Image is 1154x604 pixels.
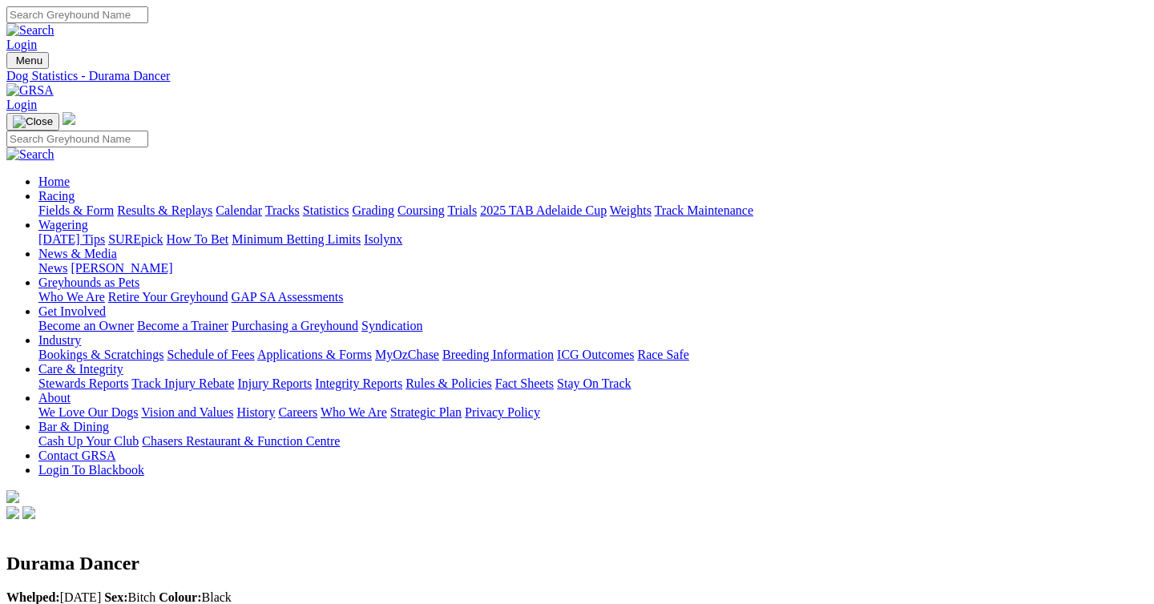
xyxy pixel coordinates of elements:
a: Chasers Restaurant & Function Centre [142,434,340,448]
a: Coursing [397,203,445,217]
img: twitter.svg [22,506,35,519]
img: logo-grsa-white.png [63,112,75,125]
a: Dog Statistics - Durama Dancer [6,69,1148,83]
img: facebook.svg [6,506,19,519]
img: Search [6,147,54,162]
img: Search [6,23,54,38]
a: We Love Our Dogs [38,405,138,419]
a: Rules & Policies [406,376,492,390]
b: Sex: [104,590,127,604]
span: Bitch [104,590,155,604]
a: Care & Integrity [38,362,123,376]
a: Wagering [38,218,88,232]
div: Racing [38,203,1148,218]
a: Results & Replays [117,203,212,217]
a: ICG Outcomes [557,348,634,361]
a: History [236,405,275,419]
button: Toggle navigation [6,113,59,131]
a: Get Involved [38,304,106,318]
div: Wagering [38,232,1148,247]
a: Racing [38,189,75,203]
a: Syndication [361,319,422,332]
a: Applications & Forms [257,348,372,361]
div: Greyhounds as Pets [38,290,1148,304]
a: Race Safe [637,348,688,361]
a: Purchasing a Greyhound [232,319,358,332]
div: News & Media [38,261,1148,276]
button: Toggle navigation [6,52,49,69]
input: Search [6,6,148,23]
b: Whelped: [6,590,60,604]
a: Stay On Track [557,376,631,390]
div: Industry [38,348,1148,362]
a: [DATE] Tips [38,232,105,246]
a: Trials [447,203,477,217]
a: Login [6,38,37,51]
a: Grading [353,203,394,217]
a: Become an Owner [38,319,134,332]
a: Track Maintenance [655,203,753,217]
a: Vision and Values [141,405,233,419]
a: News [38,261,67,275]
img: Close [13,115,53,128]
a: MyOzChase [375,348,439,361]
a: Bookings & Scratchings [38,348,163,361]
span: [DATE] [6,590,101,604]
a: Statistics [303,203,349,217]
a: Schedule of Fees [167,348,254,361]
a: Track Injury Rebate [131,376,234,390]
a: Become a Trainer [137,319,228,332]
a: Isolynx [364,232,402,246]
a: Calendar [216,203,262,217]
a: Strategic Plan [390,405,462,419]
a: Weights [610,203,652,217]
a: Fields & Form [38,203,114,217]
a: Careers [278,405,317,419]
span: Black [159,590,232,604]
b: Colour: [159,590,201,604]
a: News & Media [38,247,117,260]
a: Bar & Dining [38,420,109,433]
a: Login To Blackbook [38,463,144,477]
div: Get Involved [38,319,1148,333]
a: Login [6,98,37,111]
a: Cash Up Your Club [38,434,139,448]
span: Menu [16,54,42,66]
a: Retire Your Greyhound [108,290,228,304]
a: Tracks [265,203,300,217]
a: GAP SA Assessments [232,290,344,304]
a: Greyhounds as Pets [38,276,139,289]
a: Who We Are [321,405,387,419]
a: Who We Are [38,290,105,304]
a: About [38,391,71,405]
img: logo-grsa-white.png [6,490,19,503]
a: Privacy Policy [465,405,540,419]
a: Fact Sheets [495,376,554,390]
a: Contact GRSA [38,449,115,462]
a: SUREpick [108,232,163,246]
h2: Durama Dancer [6,553,1148,574]
a: [PERSON_NAME] [71,261,172,275]
a: Breeding Information [442,348,554,361]
img: GRSA [6,83,54,98]
div: Care & Integrity [38,376,1148,391]
a: Stewards Reports [38,376,128,390]
a: Integrity Reports [315,376,402,390]
div: Bar & Dining [38,434,1148,449]
a: Injury Reports [237,376,312,390]
a: Minimum Betting Limits [232,232,361,246]
a: Industry [38,333,81,347]
a: How To Bet [167,232,229,246]
a: 2025 TAB Adelaide Cup [480,203,607,217]
input: Search [6,131,148,147]
div: About [38,405,1148,420]
a: Home [38,175,70,188]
